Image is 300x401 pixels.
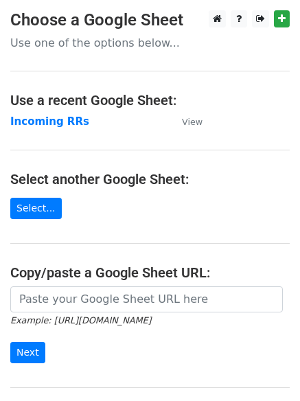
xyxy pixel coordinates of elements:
[10,115,89,128] a: Incoming RRs
[182,117,203,127] small: View
[10,92,290,108] h4: Use a recent Google Sheet:
[10,264,290,281] h4: Copy/paste a Google Sheet URL:
[10,198,62,219] a: Select...
[10,342,45,363] input: Next
[10,286,283,312] input: Paste your Google Sheet URL here
[168,115,203,128] a: View
[10,315,151,325] small: Example: [URL][DOMAIN_NAME]
[10,36,290,50] p: Use one of the options below...
[10,171,290,187] h4: Select another Google Sheet:
[10,10,290,30] h3: Choose a Google Sheet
